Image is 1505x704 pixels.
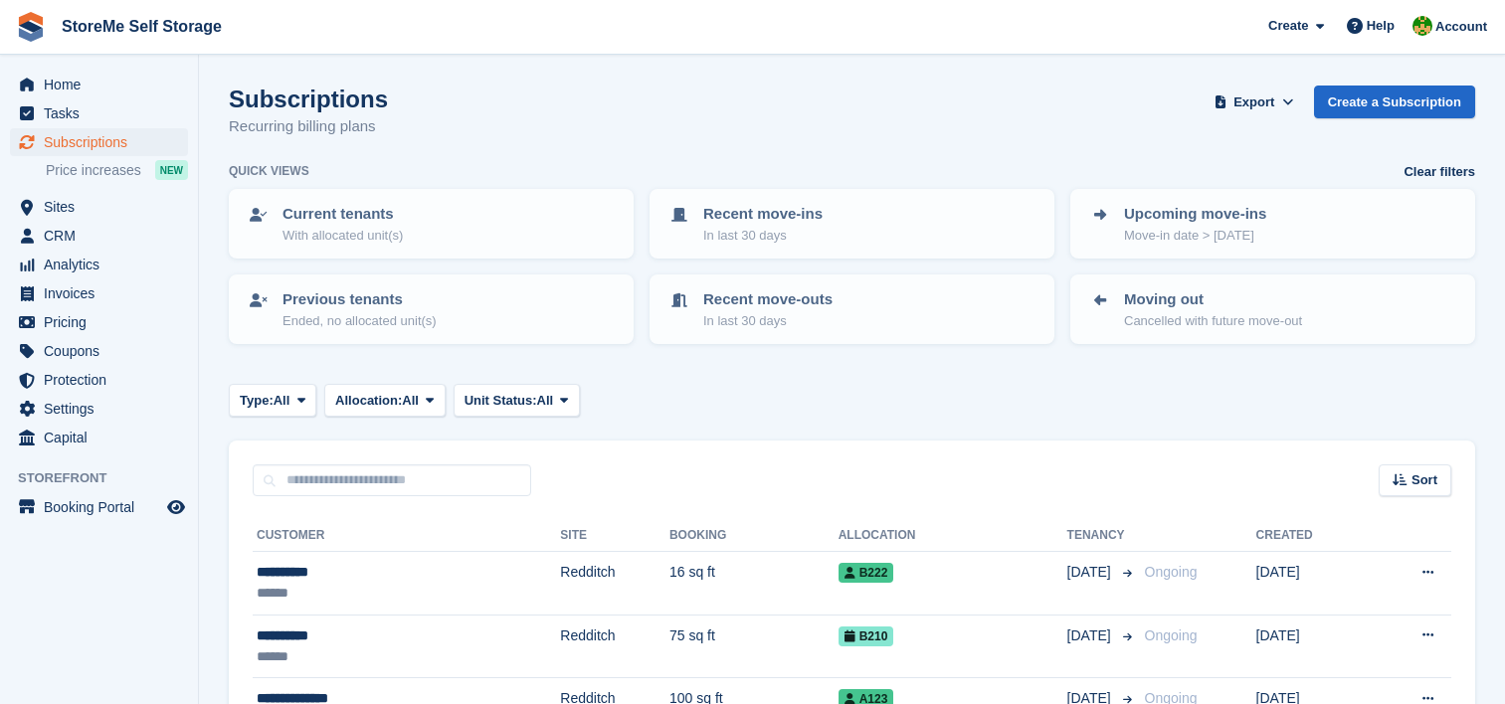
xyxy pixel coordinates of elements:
td: 16 sq ft [669,552,839,616]
span: B210 [839,626,894,646]
span: Subscriptions [44,128,163,156]
p: Previous tenants [282,288,437,311]
td: Redditch [560,615,669,678]
a: menu [10,337,188,365]
span: Analytics [44,251,163,278]
p: Upcoming move-ins [1124,203,1266,226]
span: Sort [1411,470,1437,490]
span: All [537,391,554,411]
a: Upcoming move-ins Move-in date > [DATE] [1072,191,1473,257]
span: Settings [44,395,163,423]
a: menu [10,193,188,221]
a: Price increases NEW [46,159,188,181]
a: menu [10,279,188,307]
p: Recurring billing plans [229,115,388,138]
a: Moving out Cancelled with future move-out [1072,276,1473,342]
th: Customer [253,520,560,552]
span: Pricing [44,308,163,336]
p: Recent move-outs [703,288,833,311]
img: StorMe [1412,16,1432,36]
span: Protection [44,366,163,394]
a: Recent move-outs In last 30 days [652,276,1052,342]
a: menu [10,71,188,98]
span: Ongoing [1145,627,1198,643]
td: [DATE] [1256,552,1369,616]
span: B222 [839,563,894,583]
span: Coupons [44,337,163,365]
th: Booking [669,520,839,552]
p: Move-in date > [DATE] [1124,226,1266,246]
p: Cancelled with future move-out [1124,311,1302,331]
button: Type: All [229,384,316,417]
p: Recent move-ins [703,203,823,226]
td: Redditch [560,552,669,616]
th: Allocation [839,520,1067,552]
h1: Subscriptions [229,86,388,112]
span: [DATE] [1067,562,1115,583]
span: Export [1233,92,1274,112]
span: [DATE] [1067,625,1115,646]
p: In last 30 days [703,226,823,246]
td: [DATE] [1256,615,1369,678]
td: 75 sq ft [669,615,839,678]
span: Capital [44,424,163,451]
img: stora-icon-8386f47178a22dfd0bd8f6a31ec36ba5ce8667c1dd55bd0f319d3a0aa187defe.svg [16,12,46,42]
button: Unit Status: All [454,384,580,417]
a: menu [10,366,188,394]
a: menu [10,395,188,423]
p: With allocated unit(s) [282,226,403,246]
a: StoreMe Self Storage [54,10,230,43]
h6: Quick views [229,162,309,180]
p: In last 30 days [703,311,833,331]
span: Storefront [18,468,198,488]
a: menu [10,128,188,156]
a: menu [10,251,188,278]
span: All [402,391,419,411]
a: Current tenants With allocated unit(s) [231,191,632,257]
span: All [274,391,290,411]
span: CRM [44,222,163,250]
span: Account [1435,17,1487,37]
div: NEW [155,160,188,180]
span: Tasks [44,99,163,127]
a: Recent move-ins In last 30 days [652,191,1052,257]
th: Site [560,520,669,552]
p: Ended, no allocated unit(s) [282,311,437,331]
span: Booking Portal [44,493,163,521]
a: menu [10,222,188,250]
a: Previous tenants Ended, no allocated unit(s) [231,276,632,342]
a: menu [10,99,188,127]
a: Create a Subscription [1314,86,1475,118]
p: Moving out [1124,288,1302,311]
th: Tenancy [1067,520,1137,552]
span: Allocation: [335,391,402,411]
a: menu [10,493,188,521]
span: Create [1268,16,1308,36]
span: Help [1367,16,1395,36]
span: Unit Status: [465,391,537,411]
span: Ongoing [1145,564,1198,580]
a: Preview store [164,495,188,519]
span: Sites [44,193,163,221]
span: Type: [240,391,274,411]
a: Clear filters [1404,162,1475,182]
button: Allocation: All [324,384,446,417]
span: Invoices [44,279,163,307]
a: menu [10,308,188,336]
span: Price increases [46,161,141,180]
span: Home [44,71,163,98]
p: Current tenants [282,203,403,226]
th: Created [1256,520,1369,552]
button: Export [1211,86,1298,118]
a: menu [10,424,188,451]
